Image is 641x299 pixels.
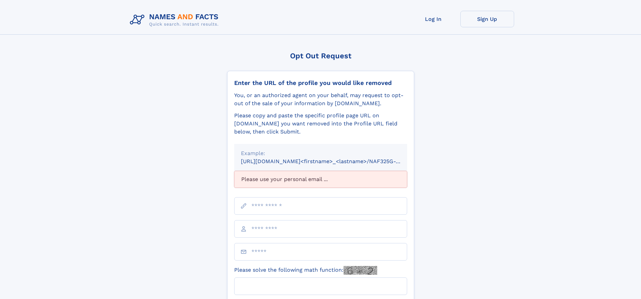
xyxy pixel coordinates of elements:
label: Please solve the following math function: [234,266,377,275]
div: Example: [241,149,400,157]
small: [URL][DOMAIN_NAME]<firstname>_<lastname>/NAF325G-xxxxxxxx [241,158,420,165]
div: You, or an authorized agent on your behalf, may request to opt-out of the sale of your informatio... [234,91,407,108]
div: Opt Out Request [227,52,414,60]
img: Logo Names and Facts [127,11,224,29]
div: Please copy and paste the specific profile page URL on [DOMAIN_NAME] you want removed into the Pr... [234,112,407,136]
div: Enter the URL of the profile you would like removed [234,79,407,87]
a: Log In [406,11,460,27]
a: Sign Up [460,11,514,27]
div: Please use your personal email ... [234,171,407,188]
